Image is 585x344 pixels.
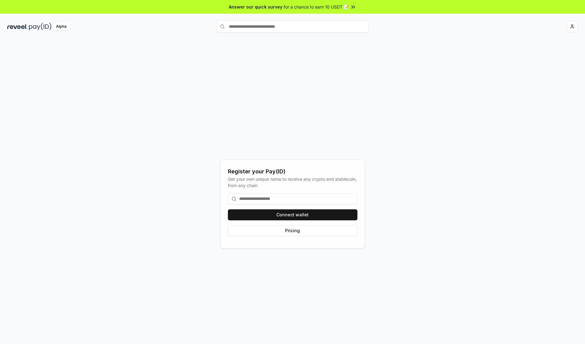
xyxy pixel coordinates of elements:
button: Connect wallet [228,209,357,220]
div: Register your Pay(ID) [228,167,357,176]
span: Answer our quick survey [229,4,282,10]
img: reveel_dark [7,23,28,30]
div: Get your own unique name to receive any crypto and stablecoin, from any chain [228,176,357,189]
img: pay_id [29,23,51,30]
button: Pricing [228,225,357,236]
span: for a chance to earn 10 USDT 📝 [284,4,349,10]
div: Alpha [53,23,70,30]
